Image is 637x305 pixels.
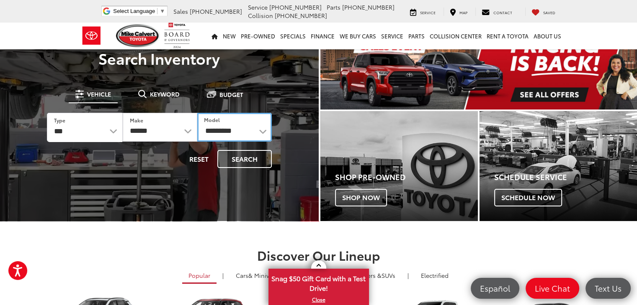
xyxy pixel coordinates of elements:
[420,10,436,15] span: Service
[23,248,614,262] h2: Discover Our Lineup
[406,23,427,49] a: Parts
[182,268,217,284] a: Popular
[87,91,111,97] span: Vehicle
[248,11,273,20] span: Collision
[342,3,395,11] span: [PHONE_NUMBER]
[494,189,562,206] span: Schedule Now
[338,268,402,282] a: SUVs
[526,278,579,299] a: Live Chat
[525,8,562,16] a: My Saved Vehicles
[190,7,242,15] span: [PHONE_NUMBER]
[335,173,478,181] h4: Shop Pre-Owned
[209,23,220,49] a: Home
[475,8,518,16] a: Contact
[531,23,564,49] a: About Us
[182,150,216,168] button: Reset
[405,271,411,280] li: |
[585,278,631,299] a: Text Us
[150,91,180,97] span: Keyword
[230,268,283,282] a: Cars
[493,10,512,15] span: Contact
[238,23,278,49] a: Pre-Owned
[248,271,276,280] span: & Minivan
[320,111,478,221] div: Toyota
[130,117,143,124] label: Make
[379,23,406,49] a: Service
[415,268,455,282] a: Electrified
[219,91,243,97] span: Budget
[335,189,387,206] span: Shop Now
[480,111,637,221] div: Toyota
[116,24,160,47] img: Mike Calvert Toyota
[480,111,637,221] a: Schedule Service Schedule Now
[320,111,478,221] a: Shop Pre-Owned Shop Now
[531,283,574,293] span: Live Chat
[220,271,226,280] li: |
[76,22,107,49] img: Toyota
[160,8,165,14] span: ▼
[404,8,442,16] a: Service
[113,8,165,14] a: Select Language​
[278,23,308,49] a: Specials
[591,283,626,293] span: Text Us
[427,23,484,49] a: Collision Center
[217,150,272,168] button: Search
[327,3,340,11] span: Parts
[204,116,220,123] label: Model
[269,269,368,295] span: Snag $50 Gift Card with a Test Drive!
[308,23,337,49] a: Finance
[54,117,65,124] label: Type
[494,173,637,181] h4: Schedule Service
[248,3,268,11] span: Service
[471,278,519,299] a: Español
[275,11,327,20] span: [PHONE_NUMBER]
[113,8,155,14] span: Select Language
[484,23,531,49] a: Rent a Toyota
[476,283,514,293] span: Español
[543,10,555,15] span: Saved
[173,7,188,15] span: Sales
[220,23,238,49] a: New
[337,23,379,49] a: WE BUY CARS
[35,50,284,66] h3: Search Inventory
[269,3,322,11] span: [PHONE_NUMBER]
[444,8,474,16] a: Map
[459,10,467,15] span: Map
